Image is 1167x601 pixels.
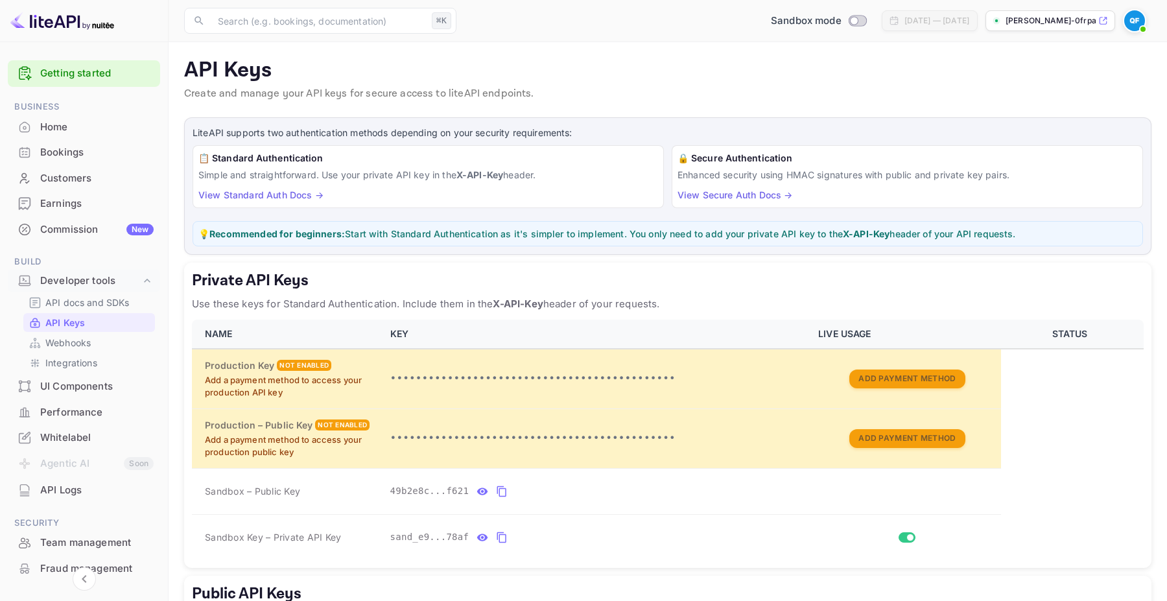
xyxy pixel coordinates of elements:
[1001,320,1144,349] th: STATUS
[40,379,154,394] div: UI Components
[1124,10,1145,31] img: Quinn Flagg
[29,296,150,309] a: API docs and SDKs
[205,359,274,373] h6: Production Key
[8,530,160,556] div: Team management
[184,86,1151,102] p: Create and manage your API keys for secure access to liteAPI endpoints.
[8,100,160,114] span: Business
[45,316,85,329] p: API Keys
[8,191,160,217] div: Earnings
[810,320,1001,349] th: LIVE USAGE
[849,372,965,383] a: Add Payment Method
[390,371,803,386] p: •••••••••••••••••••••••••••••••••••••••••••••
[192,320,383,349] th: NAME
[184,58,1151,84] p: API Keys
[8,270,160,292] div: Developer tools
[198,227,1137,241] p: 💡 Start with Standard Authentication as it's simpler to implement. You only need to add your priv...
[29,336,150,349] a: Webhooks
[210,8,427,34] input: Search (e.g. bookings, documentation)
[390,484,469,498] span: 49b2e8c...f621
[383,320,811,349] th: KEY
[205,418,312,432] h6: Production – Public Key
[40,430,154,445] div: Whitelabel
[8,425,160,451] div: Whitelabel
[8,115,160,140] div: Home
[390,430,803,446] p: •••••••••••••••••••••••••••••••••••••••••••••
[198,189,324,200] a: View Standard Auth Docs →
[29,356,150,370] a: Integrations
[40,405,154,420] div: Performance
[8,140,160,164] a: Bookings
[192,296,1144,312] p: Use these keys for Standard Authentication. Include them in the header of your requests.
[8,516,160,530] span: Security
[205,434,375,459] p: Add a payment method to access your production public key
[40,145,154,160] div: Bookings
[205,484,300,498] span: Sandbox – Public Key
[849,370,965,388] button: Add Payment Method
[126,224,154,235] div: New
[493,298,543,310] strong: X-API-Key
[8,400,160,425] div: Performance
[192,270,1144,291] h5: Private API Keys
[23,333,155,352] div: Webhooks
[8,374,160,399] div: UI Components
[390,530,469,544] span: sand_e9...78af
[40,171,154,186] div: Customers
[678,151,1137,165] h6: 🔒 Secure Authentication
[8,217,160,242] div: CommissionNew
[45,296,130,309] p: API docs and SDKs
[8,191,160,215] a: Earnings
[40,222,154,237] div: Commission
[1006,15,1096,27] p: [PERSON_NAME]-0frpa.nuit...
[8,60,160,87] div: Getting started
[8,166,160,190] a: Customers
[205,374,375,399] p: Add a payment method to access your production API key
[8,478,160,503] div: API Logs
[45,356,97,370] p: Integrations
[678,168,1137,182] p: Enhanced security using HMAC signatures with public and private key pairs.
[23,293,155,312] div: API docs and SDKs
[8,556,160,580] a: Fraud management
[45,336,91,349] p: Webhooks
[10,10,114,31] img: LiteAPI logo
[8,140,160,165] div: Bookings
[8,530,160,554] a: Team management
[29,316,150,329] a: API Keys
[678,189,792,200] a: View Secure Auth Docs →
[198,168,658,182] p: Simple and straightforward. Use your private API key in the header.
[8,400,160,424] a: Performance
[40,120,154,135] div: Home
[456,169,503,180] strong: X-API-Key
[205,532,341,543] span: Sandbox Key – Private API Key
[209,228,345,239] strong: Recommended for beginners:
[8,425,160,449] a: Whitelabel
[8,255,160,269] span: Build
[8,478,160,502] a: API Logs
[23,313,155,332] div: API Keys
[277,360,331,371] div: Not enabled
[40,536,154,550] div: Team management
[849,429,965,448] button: Add Payment Method
[40,483,154,498] div: API Logs
[849,432,965,443] a: Add Payment Method
[198,151,658,165] h6: 📋 Standard Authentication
[766,14,871,29] div: Switch to Production mode
[8,217,160,241] a: CommissionNew
[8,556,160,582] div: Fraud management
[8,166,160,191] div: Customers
[40,196,154,211] div: Earnings
[40,561,154,576] div: Fraud management
[843,228,890,239] strong: X-API-Key
[23,353,155,372] div: Integrations
[771,14,842,29] span: Sandbox mode
[904,15,969,27] div: [DATE] — [DATE]
[193,126,1143,140] p: LiteAPI supports two authentication methods depending on your security requirements:
[8,115,160,139] a: Home
[73,567,96,591] button: Collapse navigation
[40,66,154,81] a: Getting started
[8,374,160,398] a: UI Components
[432,12,451,29] div: ⌘K
[192,320,1144,560] table: private api keys table
[40,274,141,289] div: Developer tools
[315,419,370,430] div: Not enabled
